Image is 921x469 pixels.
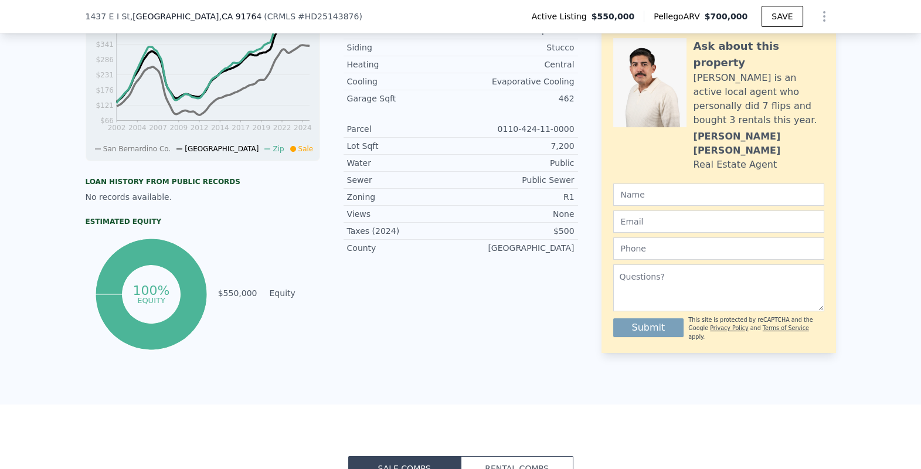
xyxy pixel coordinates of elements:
[347,140,461,152] div: Lot Sqft
[298,145,314,153] span: Sale
[96,101,114,110] tspan: $121
[169,124,188,132] tspan: 2009
[217,287,258,300] td: $550,000
[264,11,362,22] div: ( )
[763,325,809,331] a: Terms of Service
[232,124,250,132] tspan: 2017
[210,124,229,132] tspan: 2014
[347,242,461,254] div: County
[461,191,575,203] div: R1
[694,130,824,158] div: [PERSON_NAME] [PERSON_NAME]
[461,42,575,53] div: Stucco
[137,295,165,304] tspan: equity
[813,5,836,28] button: Show Options
[190,124,208,132] tspan: 2012
[267,287,320,300] td: Equity
[461,93,575,104] div: 462
[267,12,295,21] span: CRMLS
[461,59,575,70] div: Central
[96,86,114,94] tspan: $176
[273,124,291,132] tspan: 2022
[273,145,284,153] span: Zip
[298,12,359,21] span: # HD25143876
[96,71,114,79] tspan: $231
[133,283,170,298] tspan: 100%
[461,123,575,135] div: 0110-424-11-0000
[86,177,320,186] div: Loan history from public records
[762,6,803,27] button: SAVE
[96,40,114,49] tspan: $341
[461,157,575,169] div: Public
[100,117,114,125] tspan: $66
[252,124,270,132] tspan: 2019
[613,210,824,233] input: Email
[532,11,592,22] span: Active Listing
[86,217,320,226] div: Estimated Equity
[107,124,125,132] tspan: 2002
[293,124,311,132] tspan: 2024
[613,183,824,206] input: Name
[461,76,575,87] div: Evaporative Cooling
[149,124,167,132] tspan: 2007
[461,140,575,152] div: 7,200
[347,93,461,104] div: Garage Sqft
[694,71,824,127] div: [PERSON_NAME] is an active local agent who personally did 7 flips and bought 3 rentals this year.
[705,12,748,21] span: $700,000
[613,318,684,337] button: Submit
[461,242,575,254] div: [GEOGRAPHIC_DATA]
[347,174,461,186] div: Sewer
[86,191,320,203] div: No records available.
[688,316,824,341] div: This site is protected by reCAPTCHA and the Google and apply.
[347,76,461,87] div: Cooling
[347,59,461,70] div: Heating
[185,145,259,153] span: [GEOGRAPHIC_DATA]
[347,123,461,135] div: Parcel
[592,11,635,22] span: $550,000
[461,174,575,186] div: Public Sewer
[96,56,114,64] tspan: $286
[347,42,461,53] div: Siding
[347,225,461,237] div: Taxes (2024)
[347,191,461,203] div: Zoning
[461,208,575,220] div: None
[347,157,461,169] div: Water
[128,124,146,132] tspan: 2004
[654,11,705,22] span: Pellego ARV
[103,145,171,153] span: San Bernardino Co.
[694,38,824,71] div: Ask about this property
[347,208,461,220] div: Views
[130,11,261,22] span: , [GEOGRAPHIC_DATA]
[219,12,261,21] span: , CA 91764
[694,158,777,172] div: Real Estate Agent
[461,225,575,237] div: $500
[710,325,748,331] a: Privacy Policy
[86,11,130,22] span: 1437 E I St
[613,237,824,260] input: Phone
